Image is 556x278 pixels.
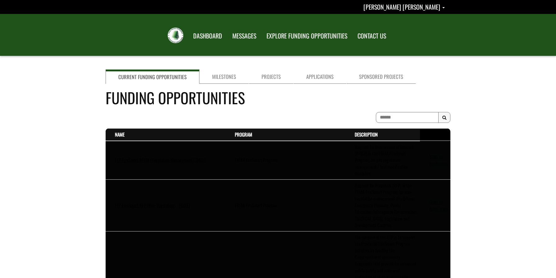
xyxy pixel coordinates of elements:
h4: Funding Opportunities [106,87,450,109]
a: Program [235,131,252,138]
button: Search Results [438,112,450,123]
a: Applications [294,69,346,84]
td: FRIAA FireSmart Program [226,179,345,231]
a: FFP-FireSmart RFEOI (Vegetation Management) [DATE] [115,156,206,163]
a: Sponsored Projects [346,69,416,84]
a: Name [115,131,125,138]
a: Wendy Amy [363,2,445,11]
td: FRIAA FireSmart Program [226,141,345,180]
td: FFP-FireSmart RFEOI (Vegetation Management) July 2025 [106,141,226,180]
a: Projects [249,69,294,84]
a: CONTACT US [353,28,391,44]
td: Request for Proposals (RFP) in the FRIAA FireSmart Program, for non-vegetation management discipl... [345,179,420,231]
td: FFP-FireSmart RFP (Non-Vegetation) - July 2025 [106,179,226,231]
nav: Main Navigation [188,26,391,44]
a: Start an Application [429,198,448,212]
a: Description [355,131,378,138]
a: Current Funding Opportunities [106,69,199,84]
a: FFP-FireSmart RFP (Non-Vegetation) - [DATE] [115,202,190,208]
td: Request for Expressions of Interest (RFEOI) in the FRIAA FireSmart Program, for the vegetation ma... [345,141,420,180]
span: [PERSON_NAME] [PERSON_NAME] [363,2,440,11]
a: MESSAGES [228,28,261,44]
img: FRIAA Submissions Portal [168,28,183,43]
a: DASHBOARD [189,28,227,44]
a: Milestones [199,69,249,84]
input: To search on partial text, use the asterisk (*) wildcard character. [376,112,439,123]
a: Start an Application [429,153,448,166]
a: EXPLORE FUNDING OPPORTUNITIES [262,28,352,44]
